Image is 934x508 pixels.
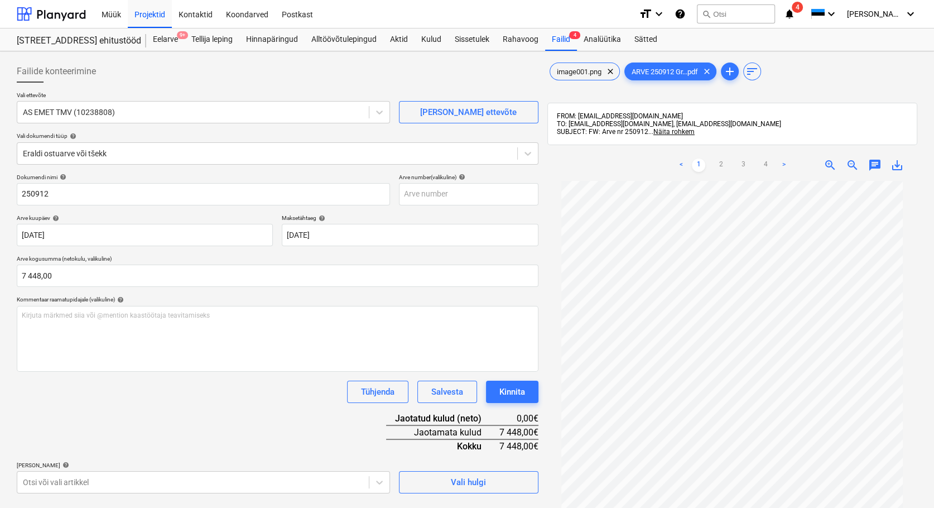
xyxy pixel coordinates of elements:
a: Alltöövõtulepingud [305,28,383,51]
a: Page 3 [736,159,750,172]
div: Eelarve [146,28,185,51]
input: Arve kuupäeva pole määratud. [17,224,273,246]
span: ... [648,128,695,136]
span: image001.png [550,68,608,76]
i: notifications [784,7,795,21]
div: Jaotatud kulud (neto) [386,412,499,425]
a: Previous page [674,159,687,172]
div: ARVE 250912 Gr...pdf [624,63,716,80]
span: TO: [EMAIL_ADDRESS][DOMAIN_NAME], [EMAIL_ADDRESS][DOMAIN_NAME] [557,120,781,128]
span: add [723,65,736,78]
a: Sätted [628,28,664,51]
span: chat [868,159,882,172]
span: clear [604,65,617,78]
a: Sissetulek [448,28,496,51]
div: Arve kuupäev [17,214,273,222]
a: Aktid [383,28,415,51]
div: Arve number (valikuline) [399,174,538,181]
span: Näita rohkem [653,128,695,136]
a: Page 4 [759,159,772,172]
span: help [456,174,465,180]
div: 7 448,00€ [499,425,538,439]
div: Vali hulgi [451,475,486,490]
button: Otsi [697,4,775,23]
button: Kinnita [486,381,538,403]
span: help [57,174,66,180]
span: search [702,9,711,18]
span: zoom_out [846,159,859,172]
span: help [60,462,69,468]
div: Failid [545,28,577,51]
button: Vali hulgi [399,471,538,493]
a: Page 1 is your current page [692,159,705,172]
div: [STREET_ADDRESS] ehitustööd [17,35,133,47]
a: Page 2 [714,159,728,172]
span: save_alt [890,159,904,172]
button: Tühjenda [347,381,408,403]
span: [PERSON_NAME] [847,9,903,18]
div: Jaotamata kulud [386,425,499,439]
a: Tellija leping [185,28,239,51]
input: Tähtaega pole määratud [282,224,538,246]
div: Dokumendi nimi [17,174,390,181]
span: sort [745,65,759,78]
button: Salvesta [417,381,477,403]
div: Kokku [386,439,499,453]
span: help [50,215,59,222]
span: FROM: [EMAIL_ADDRESS][DOMAIN_NAME] [557,112,683,120]
input: Arve number [399,183,538,205]
span: 9+ [177,31,188,39]
div: Salvesta [431,385,463,399]
span: clear [700,65,714,78]
div: Maksetähtaeg [282,214,538,222]
a: Failid4 [545,28,577,51]
a: Kulud [415,28,448,51]
i: keyboard_arrow_down [825,7,838,21]
span: zoom_in [824,159,837,172]
iframe: Chat Widget [878,454,934,508]
a: Eelarve9+ [146,28,185,51]
i: keyboard_arrow_down [904,7,917,21]
div: Kinnita [499,385,525,399]
div: Vali dokumendi tüüp [17,132,538,140]
div: 0,00€ [499,412,538,425]
span: 4 [569,31,580,39]
div: image001.png [550,63,620,80]
span: SUBJECT: FW: Arve nr 250912 [557,128,648,136]
i: keyboard_arrow_down [652,7,666,21]
p: Arve kogusumma (netokulu, valikuline) [17,255,538,265]
span: help [316,215,325,222]
p: Vali ettevõte [17,92,390,101]
span: 4 [792,2,803,13]
input: Arve kogusumma (netokulu, valikuline) [17,265,538,287]
span: Failide konteerimine [17,65,96,78]
a: Rahavoog [496,28,545,51]
a: Analüütika [577,28,628,51]
a: Next page [777,159,790,172]
div: Tühjenda [361,385,394,399]
div: Kommentaar raamatupidajale (valikuline) [17,296,538,303]
span: help [68,133,76,140]
a: Hinnapäringud [239,28,305,51]
div: [PERSON_NAME] ettevõte [420,105,517,119]
span: help [115,296,124,303]
input: Dokumendi nimi [17,183,390,205]
div: [PERSON_NAME] [17,462,390,469]
div: 7 448,00€ [499,439,538,453]
span: ARVE 250912 Gr...pdf [625,68,705,76]
i: format_size [639,7,652,21]
button: [PERSON_NAME] ettevõte [399,101,538,123]
i: Abikeskus [675,7,686,21]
